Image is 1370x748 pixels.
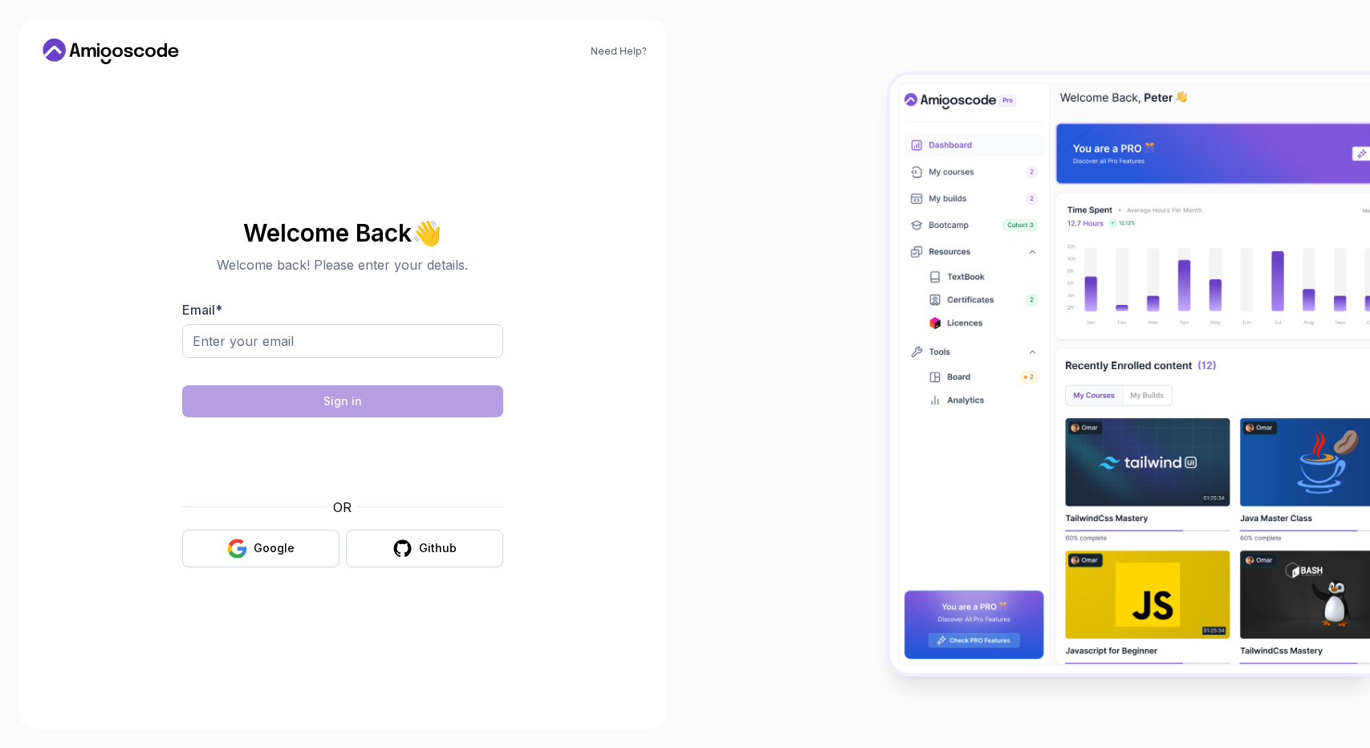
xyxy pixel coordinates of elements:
div: Google [254,540,295,556]
button: Github [346,530,503,567]
h2: Welcome Back [182,220,503,246]
button: Google [182,530,339,567]
p: OR [333,498,352,517]
div: Sign in [323,393,362,409]
img: Amigoscode Dashboard [890,75,1370,673]
iframe: Widget containing checkbox for hCaptcha security challenge [222,427,464,488]
a: Home link [39,39,183,64]
p: Welcome back! Please enter your details. [182,255,503,274]
button: Sign in [182,385,503,417]
div: Github [419,540,457,556]
input: Enter your email [182,324,503,358]
label: Email * [182,302,222,318]
a: Need Help? [591,45,647,58]
span: 👋 [412,219,442,246]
